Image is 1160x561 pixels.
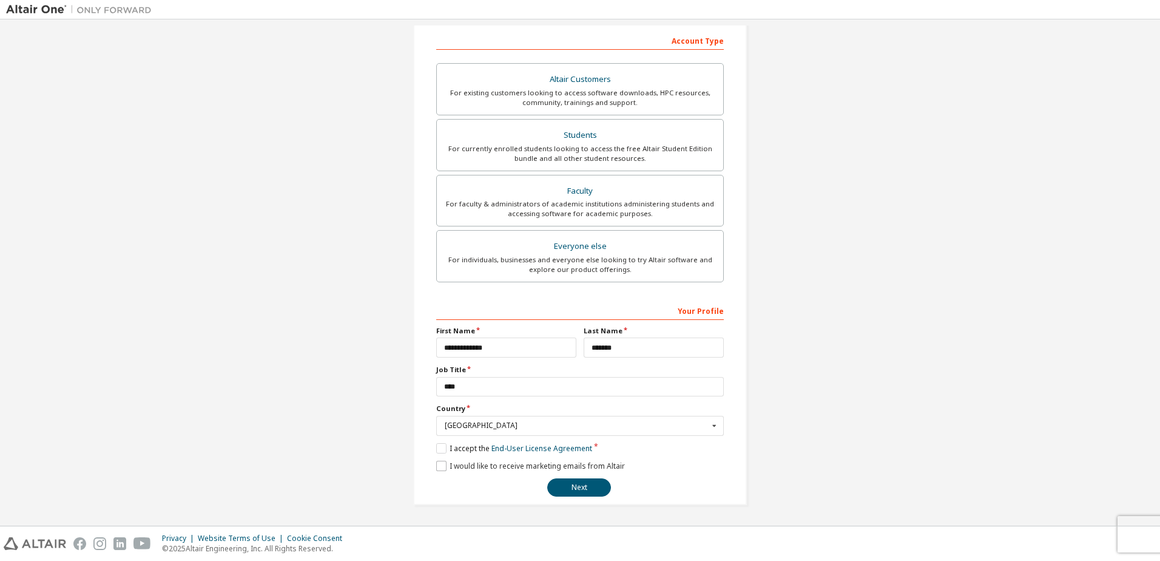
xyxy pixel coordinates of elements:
div: For currently enrolled students looking to access the free Altair Student Edition bundle and all ... [444,144,716,163]
img: facebook.svg [73,537,86,550]
div: Students [444,127,716,144]
div: Account Type [436,30,724,50]
p: © 2025 Altair Engineering, Inc. All Rights Reserved. [162,543,349,554]
label: First Name [436,326,576,336]
label: I accept the [436,443,592,454]
a: End-User License Agreement [491,443,592,454]
div: Privacy [162,534,198,543]
div: Your Profile [436,301,724,320]
div: Altair Customers [444,71,716,88]
button: Next [547,478,611,497]
div: For existing customers looking to access software downloads, HPC resources, community, trainings ... [444,88,716,107]
div: Everyone else [444,238,716,255]
div: Website Terms of Use [198,534,287,543]
div: For individuals, businesses and everyone else looking to try Altair software and explore our prod... [444,255,716,274]
img: Altair One [6,4,158,16]
img: instagram.svg [93,537,106,550]
div: Faculty [444,183,716,200]
img: linkedin.svg [113,537,126,550]
img: altair_logo.svg [4,537,66,550]
label: I would like to receive marketing emails from Altair [436,461,625,471]
div: Cookie Consent [287,534,349,543]
img: youtube.svg [133,537,151,550]
label: Job Title [436,365,724,375]
label: Country [436,404,724,413]
label: Last Name [584,326,724,336]
div: [GEOGRAPHIC_DATA] [445,422,709,429]
div: For faculty & administrators of academic institutions administering students and accessing softwa... [444,199,716,219]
